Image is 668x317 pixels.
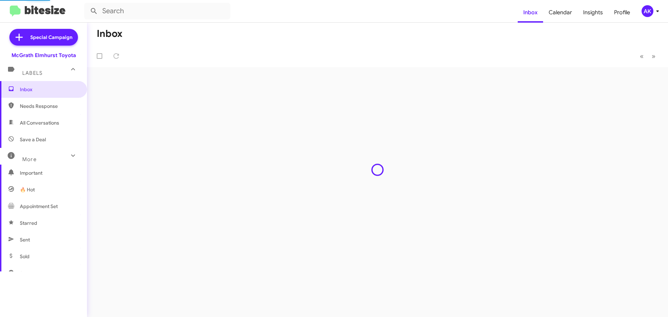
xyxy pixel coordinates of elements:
span: Save a Deal [20,136,46,143]
button: AK [636,5,660,17]
a: Profile [609,2,636,23]
span: More [22,156,37,163]
button: Next [647,49,660,63]
button: Previous [636,49,648,63]
div: McGrath Elmhurst Toyota [11,52,76,59]
a: Inbox [518,2,543,23]
span: Appointment Set [20,203,58,210]
span: Starred [20,220,37,227]
span: Special Campaign [30,34,72,41]
h1: Inbox [97,28,122,39]
a: Insights [578,2,609,23]
span: Inbox [20,86,79,93]
nav: Page navigation example [636,49,660,63]
span: Important [20,169,79,176]
span: 🔥 Hot [20,186,35,193]
span: Sold Responded [20,270,57,277]
span: » [652,52,655,61]
a: Calendar [543,2,578,23]
input: Search [84,3,230,19]
span: « [640,52,644,61]
div: AK [642,5,653,17]
span: Sold [20,253,30,260]
span: All Conversations [20,119,59,126]
span: Needs Response [20,103,79,110]
span: Labels [22,70,42,76]
span: Sent [20,236,30,243]
a: Special Campaign [9,29,78,46]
